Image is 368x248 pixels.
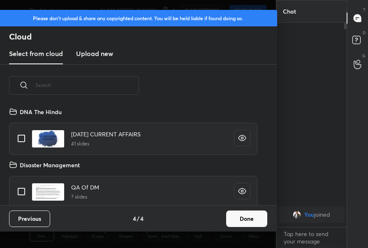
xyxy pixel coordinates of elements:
[20,161,80,169] h4: Disaster Management
[32,183,65,201] img: 1640120124M2W8TD.pdf
[304,211,314,218] span: You
[9,31,277,42] h2: Cloud
[76,49,113,58] h3: Upload new
[137,214,139,223] h4: /
[35,68,139,103] input: Search
[71,130,141,138] h4: [DATE] CURRENT AFFAIRS
[9,211,50,227] button: Previous
[20,108,62,116] h4: DNA The Hindu
[276,0,303,22] p: Chat
[133,214,136,223] h4: 4
[32,130,65,148] img: 1617692571RX8BK2.pdf
[363,7,366,13] p: T
[362,53,366,59] p: G
[140,214,143,223] h4: 4
[226,211,267,227] button: Done
[363,30,366,36] p: D
[9,49,63,58] h3: Select from cloud
[293,211,301,219] img: fbb3c24a9d964a2d9832b95166ca1330.jpg
[71,193,99,201] h5: 7 slides
[71,140,141,147] h5: 41 slides
[314,211,330,218] span: joined
[71,183,99,192] h4: QA Of DM
[276,205,347,225] div: grid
